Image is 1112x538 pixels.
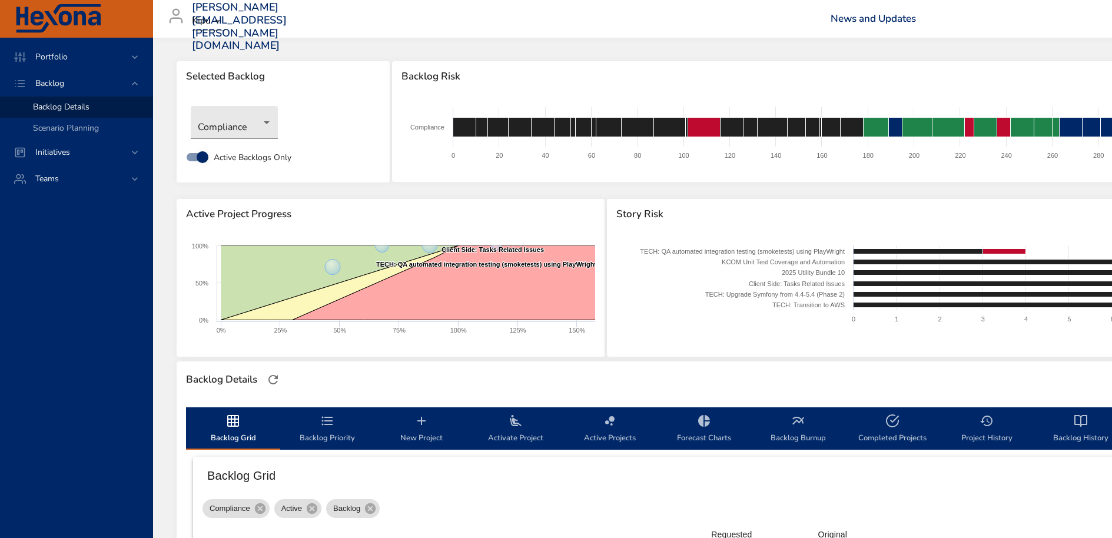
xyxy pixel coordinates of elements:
text: 140 [771,152,781,159]
text: 2025 Utility Bundle 10 [782,269,845,276]
text: 75% [393,327,406,334]
span: Scenario Planning [33,122,99,134]
text: 180 [862,152,873,159]
text: TECH: Upgrade Symfony from 4.4-5.4 (Phase 2) [705,291,845,298]
text: Client Side: Tasks Related Issues [749,280,845,287]
text: TECH: QA automated integration testing (smoketests) using PlayWright [376,261,596,268]
span: Active Backlogs Only [214,151,291,164]
text: 60 [587,152,595,159]
text: Client Side: Tasks Related Issues [442,246,544,253]
text: 1 [895,316,899,323]
span: Completed Projects [852,414,932,445]
span: Backlog Burnup [758,414,838,445]
text: 0% [217,327,226,334]
span: Backlog Grid [193,414,273,445]
span: Active Project Progress [186,208,595,220]
text: TECH: QA automated integration testing (smoketests) using PlayWright [640,248,845,255]
text: 120 [724,152,735,159]
span: New Project [381,414,462,445]
text: 100% [192,243,208,250]
text: 160 [816,152,827,159]
text: 220 [955,152,965,159]
text: 5 [1068,316,1071,323]
img: Hexona [14,4,102,34]
div: Compliance [191,106,278,139]
text: 280 [1093,152,1104,159]
span: Active [274,503,309,514]
text: 80 [634,152,641,159]
span: Compliance [203,503,257,514]
div: Backlog Details [182,370,261,389]
text: 240 [1001,152,1011,159]
text: 200 [909,152,920,159]
div: Backlog [326,499,380,518]
text: 0 [452,152,455,159]
text: 2 [938,316,942,323]
span: Backlog Details [33,101,89,112]
text: KCOM Unit Test Coverage and Automation [722,258,845,265]
text: 50% [333,327,346,334]
text: 40 [542,152,549,159]
span: Forecast Charts [664,414,744,445]
span: Backlog Priority [287,414,367,445]
a: News and Updates [831,12,916,25]
text: 0 [852,316,855,323]
text: 100 [678,152,689,159]
span: Project History [947,414,1027,445]
text: 25% [274,327,287,334]
div: Compliance [203,499,270,518]
text: 150% [569,327,585,334]
div: Active [274,499,321,518]
text: 50% [195,280,208,287]
span: Active Projects [570,414,650,445]
span: Backlog [326,503,367,514]
text: TECH: Transition to AWS [772,301,845,308]
text: 4 [1024,316,1028,323]
text: 20 [496,152,503,159]
span: Portfolio [26,51,77,62]
text: 0% [199,317,208,324]
text: Compliance [410,124,444,131]
span: Initiatives [26,147,79,158]
span: Teams [26,173,68,184]
button: Refresh Page [264,371,282,388]
span: Selected Backlog [186,71,380,82]
text: 3 [981,316,985,323]
span: Backlog [26,78,74,89]
text: 260 [1047,152,1057,159]
h3: [PERSON_NAME][EMAIL_ADDRESS][PERSON_NAME][DOMAIN_NAME] [192,1,287,52]
text: 125% [509,327,526,334]
div: Kipu [192,12,225,31]
span: Activate Project [476,414,556,445]
text: 100% [450,327,467,334]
